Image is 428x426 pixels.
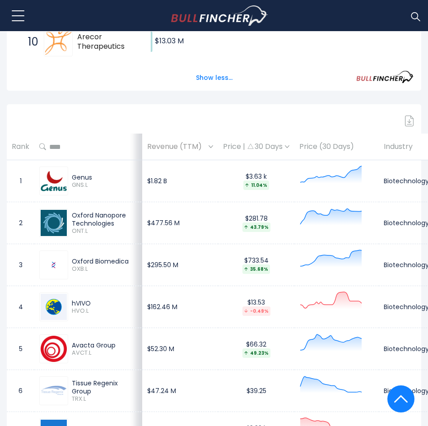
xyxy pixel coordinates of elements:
[41,171,67,191] img: GNS.L.png
[223,298,289,316] div: $13.53
[72,211,137,227] div: Oxford Nanopore Technologies
[72,395,137,403] span: TRX.L
[7,244,34,286] td: 3
[142,244,218,286] td: $295.50 M
[41,378,67,404] img: TRX.L.png
[72,265,137,273] span: OXB.L
[72,227,137,235] span: ONT.L
[223,214,289,232] div: $281.78
[171,5,268,26] img: bullfincher logo
[41,210,67,236] img: ONT.L.png
[242,222,270,232] div: 43.79%
[242,306,270,316] div: -0.49%
[7,328,34,370] td: 5
[223,172,289,190] div: $3.63 k
[7,160,34,202] td: 1
[242,264,270,274] div: 35.68%
[72,257,137,265] div: Oxford Biomedica
[142,160,218,202] td: $1.82 B
[7,134,34,160] th: Rank
[142,202,218,244] td: $477.56 M
[142,328,218,370] td: $52.30 M
[72,299,137,307] div: hVIVO
[243,181,269,190] div: 11.04%
[223,256,289,274] div: $733.54
[171,5,268,26] a: Go to homepage
[191,70,238,85] button: Show less...
[41,294,67,320] img: HVO.L.png
[41,336,67,362] img: AVCT.L.png
[155,36,184,46] text: $13.03 M
[147,140,206,154] span: Revenue (TTM)
[242,348,270,358] div: 49.23%
[77,32,145,51] span: Arecor Therapeutics
[45,29,71,55] img: Arecor Therapeutics
[142,286,218,328] td: $162.46 M
[7,202,34,244] td: 2
[72,379,137,395] div: Tissue Regenix Group
[223,142,289,152] div: Price | 30 Days
[23,34,33,50] span: 10
[72,341,137,349] div: Avacta Group
[7,370,34,412] td: 6
[50,261,57,269] img: OXB.L.png
[223,387,289,395] div: $39.25
[7,286,34,328] td: 4
[294,134,379,160] th: Price (30 Days)
[72,307,137,315] span: HVO.L
[72,181,137,189] span: GNS.L
[72,349,137,357] span: AVCT.L
[223,340,289,358] div: $66.32
[142,370,218,412] td: $47.24 M
[72,173,137,181] div: Genus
